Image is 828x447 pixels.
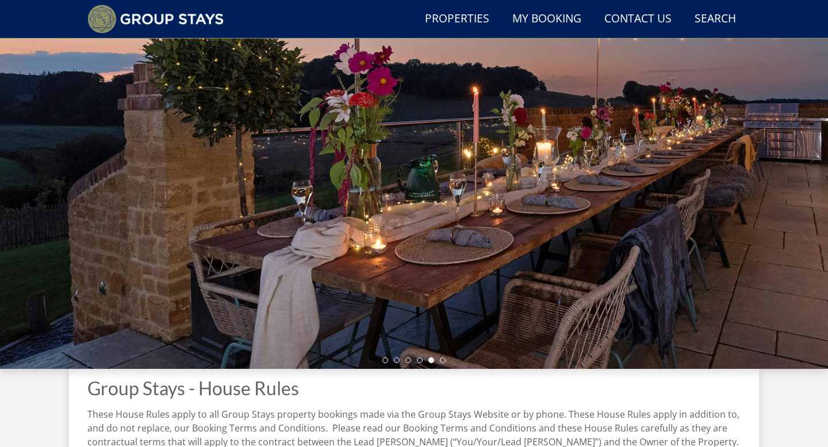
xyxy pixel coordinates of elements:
[87,378,741,398] h1: Group Stays - House Rules
[87,5,224,33] img: Group Stays
[420,6,494,32] a: Properties
[508,6,586,32] a: My Booking
[690,6,741,32] a: Search
[600,6,676,32] a: Contact Us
